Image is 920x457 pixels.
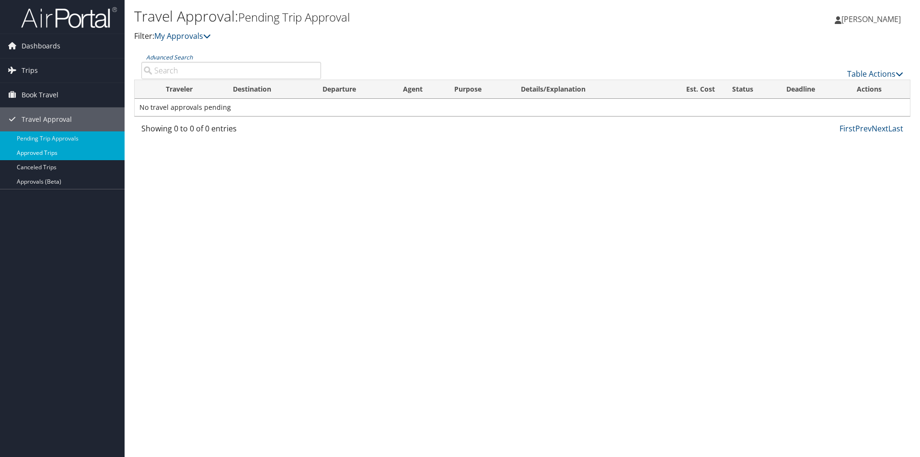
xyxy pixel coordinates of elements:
h1: Travel Approval: [134,6,652,26]
th: Est. Cost: activate to sort column ascending [655,80,724,99]
a: [PERSON_NAME] [835,5,910,34]
th: Actions [848,80,910,99]
span: Trips [22,59,38,82]
th: Traveler: activate to sort column ascending [157,80,224,99]
small: Pending Trip Approval [238,9,350,25]
th: Deadline: activate to sort column descending [778,80,849,99]
div: Showing 0 to 0 of 0 entries [141,123,321,139]
th: Agent [394,80,445,99]
a: First [839,123,855,134]
span: Dashboards [22,34,60,58]
img: airportal-logo.png [21,6,117,29]
a: Prev [855,123,872,134]
a: Table Actions [847,69,903,79]
span: Travel Approval [22,107,72,131]
span: Book Travel [22,83,58,107]
a: My Approvals [154,31,211,41]
td: No travel approvals pending [135,99,910,116]
th: Purpose [446,80,512,99]
a: Advanced Search [146,53,193,61]
a: Next [872,123,888,134]
input: Advanced Search [141,62,321,79]
span: [PERSON_NAME] [841,14,901,24]
p: Filter: [134,30,652,43]
th: Details/Explanation [512,80,655,99]
th: Destination: activate to sort column ascending [224,80,314,99]
th: Status: activate to sort column ascending [724,80,778,99]
th: Departure: activate to sort column ascending [314,80,395,99]
a: Last [888,123,903,134]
